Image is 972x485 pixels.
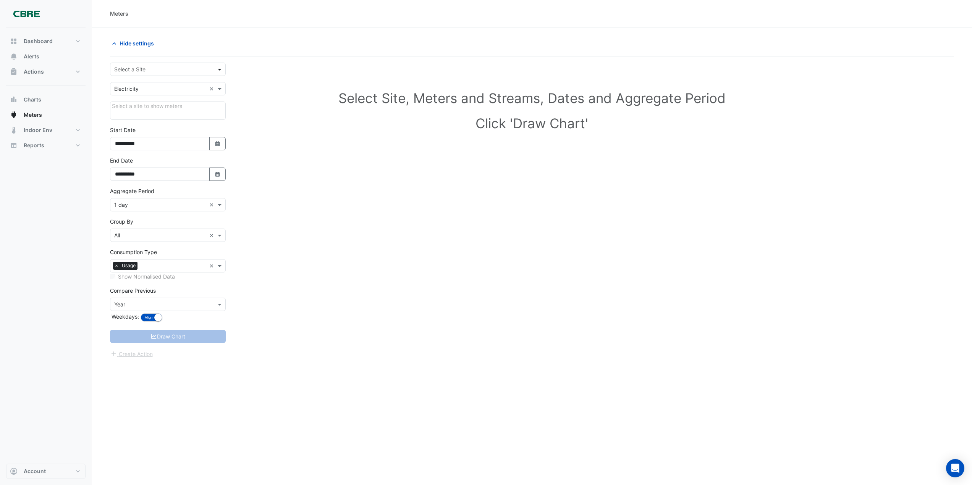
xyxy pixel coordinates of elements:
label: Aggregate Period [110,187,154,195]
span: Meters [24,111,42,119]
span: Hide settings [120,39,154,47]
button: Meters [6,107,86,122]
button: Indoor Env [6,122,86,138]
span: Reports [24,142,44,149]
div: Open Intercom Messenger [946,459,964,477]
label: Show Normalised Data [118,272,175,280]
button: Account [6,464,86,479]
fa-icon: Select Date [214,171,221,177]
h1: Select Site, Meters and Streams, Dates and Aggregate Period [122,90,941,106]
label: Consumption Type [110,248,157,256]
span: Charts [24,96,41,103]
span: Usage [120,262,137,269]
button: Actions [6,64,86,79]
div: Select meters or streams to enable normalisation [110,272,226,280]
app-icon: Reports [10,142,18,149]
span: Dashboard [24,37,53,45]
app-icon: Charts [10,96,18,103]
label: Start Date [110,126,136,134]
app-icon: Actions [10,68,18,76]
app-icon: Dashboard [10,37,18,45]
div: Meters [110,10,128,18]
app-icon: Meters [10,111,18,119]
app-icon: Alerts [10,53,18,60]
button: Alerts [6,49,86,64]
img: Company Logo [9,6,44,21]
div: Click Update or Cancel in Details panel [110,102,226,120]
span: Indoor Env [24,126,52,134]
app-icon: Indoor Env [10,126,18,134]
span: Clear [209,201,216,209]
label: Weekdays: [110,313,139,321]
span: Clear [209,231,216,239]
span: Actions [24,68,44,76]
span: × [113,262,120,269]
app-escalated-ticket-create-button: Please correct errors first [110,350,153,356]
button: Charts [6,92,86,107]
span: Clear [209,85,216,93]
button: Dashboard [6,34,86,49]
button: Hide settings [110,37,159,50]
fa-icon: Select Date [214,140,221,147]
label: End Date [110,156,133,164]
label: Group By [110,218,133,226]
h1: Click 'Draw Chart' [122,115,941,131]
span: Account [24,467,46,475]
button: Reports [6,138,86,153]
span: Alerts [24,53,39,60]
label: Compare Previous [110,287,156,295]
span: Clear [209,262,216,270]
